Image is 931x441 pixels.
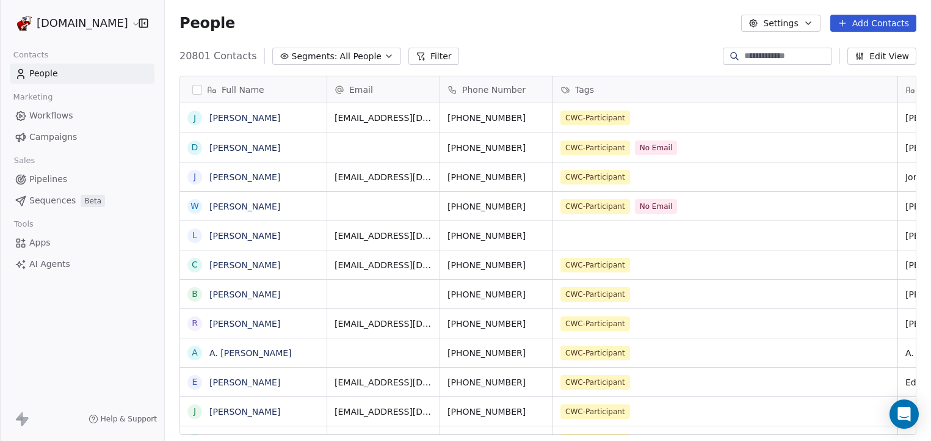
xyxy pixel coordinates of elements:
span: AI Agents [29,258,70,271]
span: 20801 Contacts [179,49,257,64]
span: [EMAIL_ADDRESS][DOMAIN_NAME] [335,376,432,388]
div: R [192,317,198,330]
span: People [179,14,235,32]
a: [PERSON_NAME] [209,113,280,123]
span: Contacts [8,46,54,64]
span: CWC-Participant [560,287,630,302]
span: [PHONE_NUMBER] [447,112,545,124]
a: [PERSON_NAME] [209,202,280,211]
span: [EMAIL_ADDRESS][DOMAIN_NAME] [335,171,432,183]
span: Email [349,84,373,96]
span: Pipelines [29,173,67,186]
span: No Email [635,140,678,155]
div: Full Name [180,76,327,103]
button: [DOMAIN_NAME] [15,13,130,34]
span: CWC-Participant [560,316,630,331]
span: [PHONE_NUMBER] [447,288,545,301]
span: CWC-Participant [560,375,630,390]
a: [PERSON_NAME] [209,377,280,387]
span: CWC-Participant [560,199,630,214]
div: J [194,405,196,418]
a: AI Agents [10,254,154,274]
span: [EMAIL_ADDRESS][DOMAIN_NAME] [335,318,432,330]
span: [PHONE_NUMBER] [447,347,545,359]
span: Sales [9,151,40,170]
a: [PERSON_NAME] [209,172,280,182]
span: [PHONE_NUMBER] [447,318,545,330]
div: C [192,258,198,271]
span: [PHONE_NUMBER] [447,259,545,271]
span: No Email [635,199,678,214]
span: [EMAIL_ADDRESS][DOMAIN_NAME] [335,406,432,418]
span: Phone Number [462,84,526,96]
span: Help & Support [101,414,157,424]
span: CWC-Participant [560,346,630,360]
span: [DOMAIN_NAME] [37,15,128,31]
div: Open Intercom Messenger [889,399,919,429]
button: Edit View [847,48,916,65]
span: Tools [9,215,38,233]
span: CWC-Participant [560,258,630,272]
span: [PHONE_NUMBER] [447,200,545,213]
span: CWC-Participant [560,404,630,419]
a: Campaigns [10,127,154,147]
a: Pipelines [10,169,154,189]
a: Workflows [10,106,154,126]
a: Apps [10,233,154,253]
img: logomanalone.png [17,16,32,31]
span: Apps [29,236,51,249]
a: [PERSON_NAME] [209,143,280,153]
a: [PERSON_NAME] [209,407,280,417]
span: Beta [81,195,105,207]
button: Add Contacts [830,15,916,32]
a: SequencesBeta [10,191,154,211]
div: W [190,200,199,213]
div: J [194,112,196,125]
span: [PHONE_NUMBER] [447,230,545,242]
div: B [192,288,198,301]
button: Settings [741,15,820,32]
span: [PHONE_NUMBER] [447,376,545,388]
span: [EMAIL_ADDRESS][DOMAIN_NAME] [335,230,432,242]
div: A [192,346,198,359]
span: [PHONE_NUMBER] [447,406,545,418]
span: [PHONE_NUMBER] [447,171,545,183]
a: Help & Support [89,414,157,424]
span: [EMAIL_ADDRESS][DOMAIN_NAME] [335,112,432,124]
div: grid [180,103,327,436]
span: [EMAIL_ADDRESS][DOMAIN_NAME] [335,259,432,271]
span: [PHONE_NUMBER] [447,142,545,154]
span: Segments: [292,50,338,63]
div: D [192,141,198,154]
a: [PERSON_NAME] [209,319,280,329]
span: Full Name [222,84,264,96]
a: [PERSON_NAME] [209,260,280,270]
span: CWC-Participant [560,111,630,125]
div: L [192,229,197,242]
div: Email [327,76,440,103]
span: All People [340,50,382,63]
span: Tags [575,84,594,96]
div: J [194,170,196,183]
span: Marketing [8,88,58,106]
span: Sequences [29,194,76,207]
a: [PERSON_NAME] [209,231,280,241]
a: People [10,64,154,84]
div: Phone Number [440,76,552,103]
span: CWC-Participant [560,170,630,184]
div: Tags [553,76,897,103]
span: People [29,67,58,80]
span: Workflows [29,109,73,122]
span: CWC-Participant [560,140,630,155]
span: Campaigns [29,131,77,144]
a: A. [PERSON_NAME] [209,348,292,358]
button: Filter [408,48,459,65]
div: E [192,376,198,388]
a: [PERSON_NAME] [209,290,280,299]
